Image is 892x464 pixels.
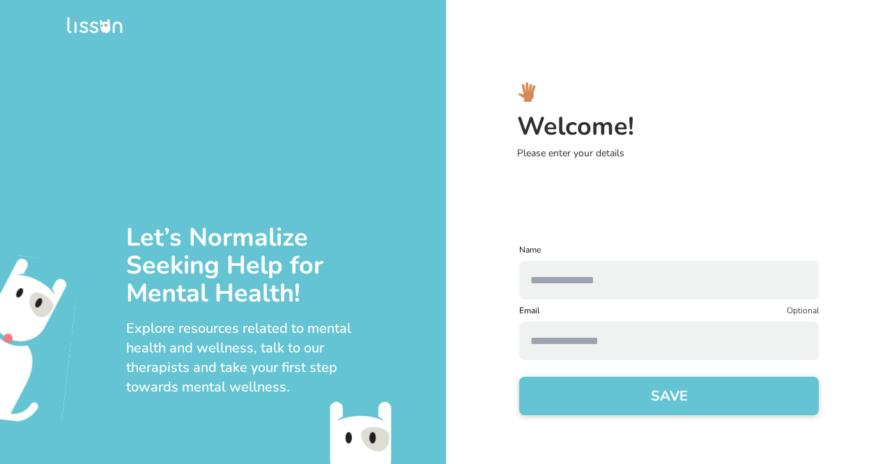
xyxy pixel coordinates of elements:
[787,305,819,316] p: Optional
[126,319,364,397] div: Explore resources related to mental health and wellness, talk to our therapists and take your fir...
[67,17,123,34] img: logo.png
[517,82,537,102] img: hi_logo.svg
[519,305,540,316] label: Email
[312,401,409,464] img: emo-bottom.svg
[519,377,819,415] button: SAVE
[517,147,892,160] p: Please enter your details
[519,244,819,255] label: Name
[517,113,892,141] h3: Welcome!
[126,224,364,308] div: Let’s Normalize Seeking Help for Mental Health!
